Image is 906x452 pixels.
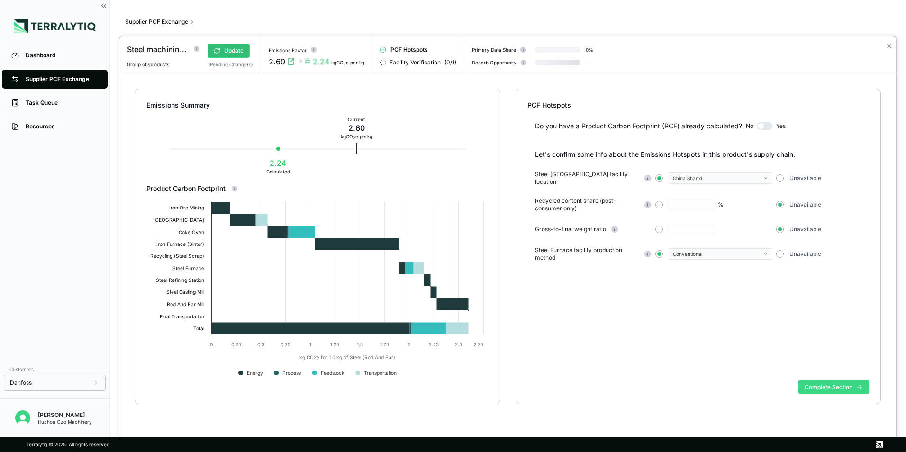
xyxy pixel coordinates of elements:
text: Steel Refining Station [156,277,204,283]
div: 2.60 [269,56,285,67]
text: Process [282,370,301,376]
text: 2.5 [455,342,462,347]
button: Conventional [669,248,772,260]
text: 2.25 [429,342,439,347]
span: Gross-to-final weight ratio [535,226,606,233]
text: kg CO2e for 1.0 kg of Steel (Rod And Bar) [299,354,395,361]
div: Decarb Opportunity [472,60,516,65]
div: 2.24 [313,56,329,67]
text: 0.25 [231,342,241,347]
text: 2 [408,342,410,347]
svg: View audit trail [287,58,295,65]
button: Close [886,40,892,52]
text: 2.75 [473,342,483,347]
text: 0 [210,342,213,347]
div: % [718,201,724,208]
div: Emissions Summary [146,100,489,110]
div: 1 Pending Change(s) [208,62,253,67]
text: Feedstock [321,370,344,376]
text: Iron Ore Mining [169,205,204,211]
text: Final Transportation [160,314,204,320]
text: 1 [309,342,311,347]
div: PCF Hotspots [527,100,870,110]
text: 1.25 [330,342,339,347]
div: China Shanxi [673,175,761,181]
text: Energy [247,370,263,376]
button: Complete Section [798,380,869,394]
div: Do you have a Product Carbon Footprint (PCF) already calculated? [535,121,742,131]
div: Primary Data Share [472,47,516,53]
text: 0.5 [257,342,264,347]
text: 1.5 [357,342,363,347]
span: Facility Verification [390,59,441,66]
div: Current [341,117,372,122]
button: China Shanxi [669,172,772,184]
span: PCF Hotspots [390,46,428,54]
text: Transportation [364,370,397,376]
span: Yes [776,122,786,130]
div: 2.60 [341,122,372,134]
text: [GEOGRAPHIC_DATA] [153,217,204,223]
span: Unavailable [789,201,821,208]
span: ( 0 / 1 ) [444,59,456,66]
text: Steel Furnace [172,265,204,271]
span: Unavailable [789,174,821,182]
sub: 2 [353,136,355,140]
text: Steel Casting Mill [166,289,204,295]
div: Conventional [673,251,761,257]
div: Product Carbon Footprint [146,184,489,193]
span: Unavailable [789,250,821,258]
span: -- [586,60,590,65]
sub: 2 [344,62,346,66]
span: Group of 7 products [127,62,169,67]
div: Steel machining part [127,44,188,55]
span: Unavailable [789,226,821,233]
text: 0.75 [281,342,290,347]
div: kg CO e per kg [341,134,372,139]
span: Steel [GEOGRAPHIC_DATA] facility location [535,171,640,186]
p: Let's confirm some info about the Emissions Hotspots in this product's supply chain. [535,150,870,159]
text: Iron Furnace (Sinter) [156,241,204,247]
text: Rod And Bar Mill [167,301,204,307]
text: Recycling (Steel Scrap) [150,253,204,259]
span: Recycled content share (post-consumer only) [535,197,640,212]
text: Coke Oven [179,229,204,235]
div: Emissions Factor [269,47,307,53]
text: 1.75 [380,342,389,347]
span: No [746,122,753,130]
span: Steel Furnace facility production method [535,246,640,262]
div: Calculated [266,169,290,174]
div: kgCO e per kg [331,60,364,65]
div: 0 % [586,47,593,53]
div: 2.24 [266,157,290,169]
button: Update [208,44,250,58]
text: Total [193,325,204,331]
